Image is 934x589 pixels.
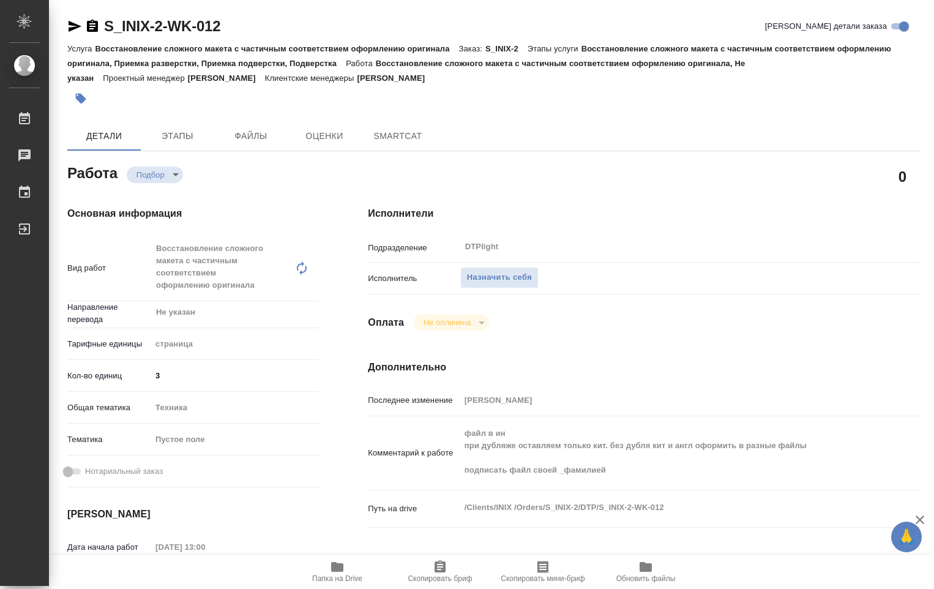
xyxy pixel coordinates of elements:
[460,423,875,481] textarea: файл в ин при дубляже оставляем только кит. без дубля кит и англ оформить в разные файлы подписат...
[265,73,357,83] p: Клиентские менеджеры
[765,20,887,32] span: [PERSON_NAME] детали заказа
[501,574,585,583] span: Скопировать мини-бриф
[346,59,376,68] p: Работа
[67,262,151,274] p: Вид работ
[85,465,163,478] span: Нотариальный заказ
[286,555,389,589] button: Папка на Drive
[103,73,187,83] p: Проектный менеджер
[899,166,906,187] h2: 0
[460,497,875,518] textarea: /Clients/INIX /Orders/S_INIX-2/DTP/S_INIX-2-WK-012
[459,44,485,53] p: Заказ:
[368,503,460,515] p: Путь на drive
[528,44,581,53] p: Этапы услуги
[67,19,82,34] button: Скопировать ссылку для ЯМессенджера
[67,161,118,183] h2: Работа
[368,360,921,375] h4: Дополнительно
[485,44,528,53] p: S_INIX-2
[67,402,151,414] p: Общая тематика
[222,129,280,144] span: Файлы
[151,367,319,385] input: ✎ Введи что-нибудь
[368,394,460,407] p: Последнее изменение
[67,206,319,221] h4: Основная информация
[368,272,460,285] p: Исполнитель
[295,129,354,144] span: Оценки
[133,170,168,180] button: Подбор
[389,555,491,589] button: Скопировать бриф
[104,18,220,34] a: S_INIX-2-WK-012
[151,334,319,355] div: страница
[357,73,434,83] p: [PERSON_NAME]
[85,19,100,34] button: Скопировать ссылку
[368,315,404,330] h4: Оплата
[67,301,151,326] p: Направление перевода
[491,555,594,589] button: Скопировать мини-бриф
[368,206,921,221] h4: Исполнители
[67,433,151,446] p: Тематика
[148,129,207,144] span: Этапы
[127,167,183,183] div: Подбор
[155,433,304,446] div: Пустое поле
[460,267,539,288] button: Назначить себя
[312,574,362,583] span: Папка на Drive
[368,447,460,459] p: Комментарий к работе
[67,59,745,83] p: Восстановление сложного макета с частичным соответствием оформлению оригинала, Не указан
[151,429,319,450] div: Пустое поле
[67,338,151,350] p: Тарифные единицы
[896,524,917,550] span: 🙏
[95,44,458,53] p: Восстановление сложного макета с частичным соответствием оформлению оригинала
[151,538,258,556] input: Пустое поле
[188,73,265,83] p: [PERSON_NAME]
[616,574,676,583] span: Обновить файлы
[67,370,151,382] p: Кол-во единиц
[460,391,875,409] input: Пустое поле
[368,129,427,144] span: SmartCat
[891,522,922,552] button: 🙏
[414,314,489,331] div: Подбор
[467,271,532,285] span: Назначить себя
[151,397,319,418] div: Техника
[67,85,94,112] button: Добавить тэг
[67,541,151,553] p: Дата начала работ
[67,507,319,522] h4: [PERSON_NAME]
[67,44,95,53] p: Услуга
[75,129,133,144] span: Детали
[594,555,697,589] button: Обновить файлы
[420,317,474,328] button: Не оплачена
[408,574,472,583] span: Скопировать бриф
[368,242,460,254] p: Подразделение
